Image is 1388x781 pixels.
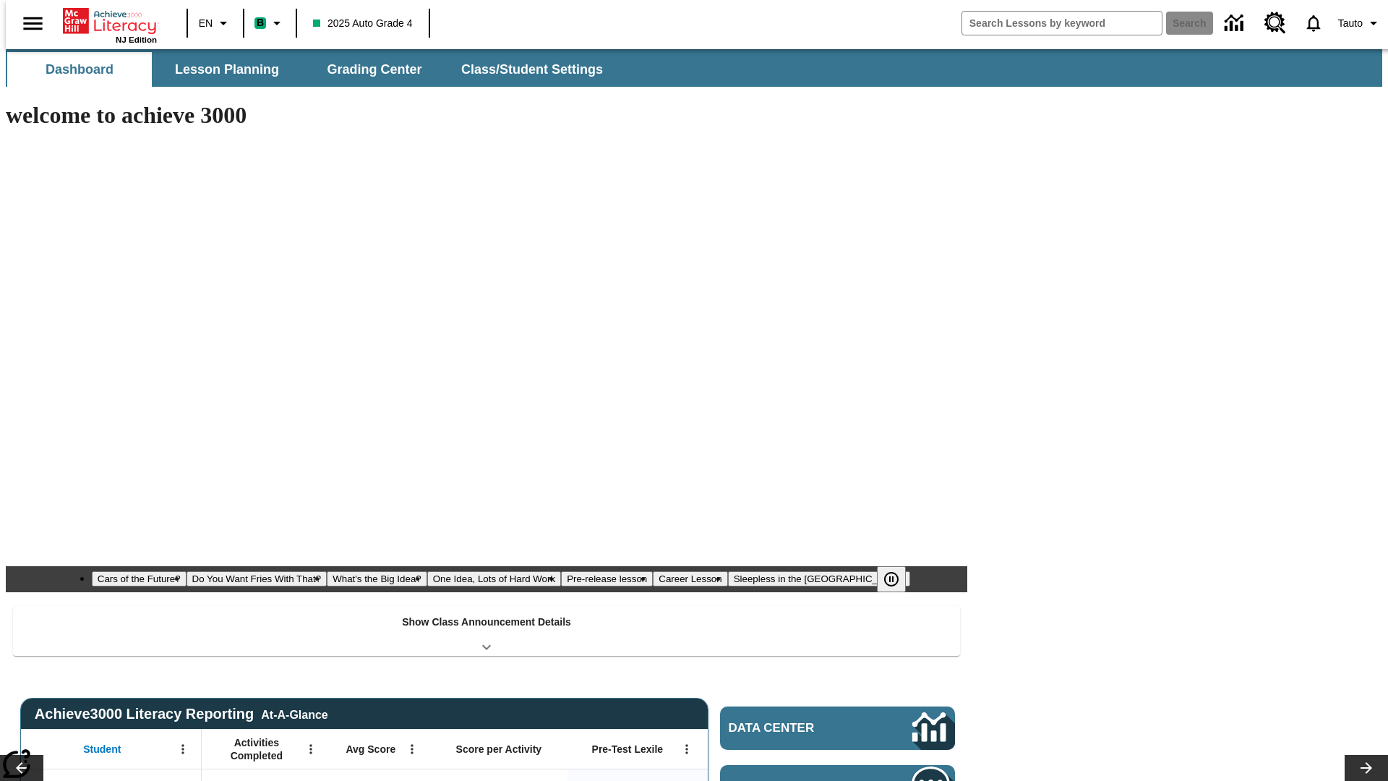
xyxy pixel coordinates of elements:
[6,102,967,129] h1: welcome to achieve 3000
[728,571,911,586] button: Slide 7 Sleepless in the Animal Kingdom
[561,571,653,586] button: Slide 5 Pre-release lesson
[1295,4,1332,42] a: Notifications
[155,52,299,87] button: Lesson Planning
[456,743,542,756] span: Score per Activity
[249,10,291,36] button: Boost Class color is mint green. Change class color
[346,743,395,756] span: Avg Score
[261,706,327,722] div: At-A-Glance
[92,571,187,586] button: Slide 1 Cars of the Future?
[7,52,152,87] button: Dashboard
[401,738,423,760] button: Open Menu
[327,571,427,586] button: Slide 3 What's the Big Idea?
[450,52,614,87] button: Class/Student Settings
[172,738,194,760] button: Open Menu
[257,14,264,32] span: B
[199,16,213,31] span: EN
[300,738,322,760] button: Open Menu
[209,736,304,762] span: Activities Completed
[1332,10,1388,36] button: Profile/Settings
[6,52,616,87] div: SubNavbar
[653,571,727,586] button: Slide 6 Career Lesson
[402,615,571,630] p: Show Class Announcement Details
[877,566,920,592] div: Pause
[1216,4,1256,43] a: Data Center
[6,49,1382,87] div: SubNavbar
[12,2,54,45] button: Open side menu
[676,738,698,760] button: Open Menu
[116,35,157,44] span: NJ Edition
[1338,16,1363,31] span: Tauto
[187,571,327,586] button: Slide 2 Do You Want Fries With That?
[427,571,561,586] button: Slide 4 One Idea, Lots of Hard Work
[729,721,864,735] span: Data Center
[63,5,157,44] div: Home
[877,566,906,592] button: Pause
[1256,4,1295,43] a: Resource Center, Will open in new tab
[192,10,239,36] button: Language: EN, Select a language
[63,7,157,35] a: Home
[720,707,955,750] a: Data Center
[962,12,1162,35] input: search field
[592,743,664,756] span: Pre-Test Lexile
[1345,755,1388,781] button: Lesson carousel, Next
[35,706,328,722] span: Achieve3000 Literacy Reporting
[313,16,413,31] span: 2025 Auto Grade 4
[302,52,447,87] button: Grading Center
[83,743,121,756] span: Student
[13,606,960,656] div: Show Class Announcement Details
